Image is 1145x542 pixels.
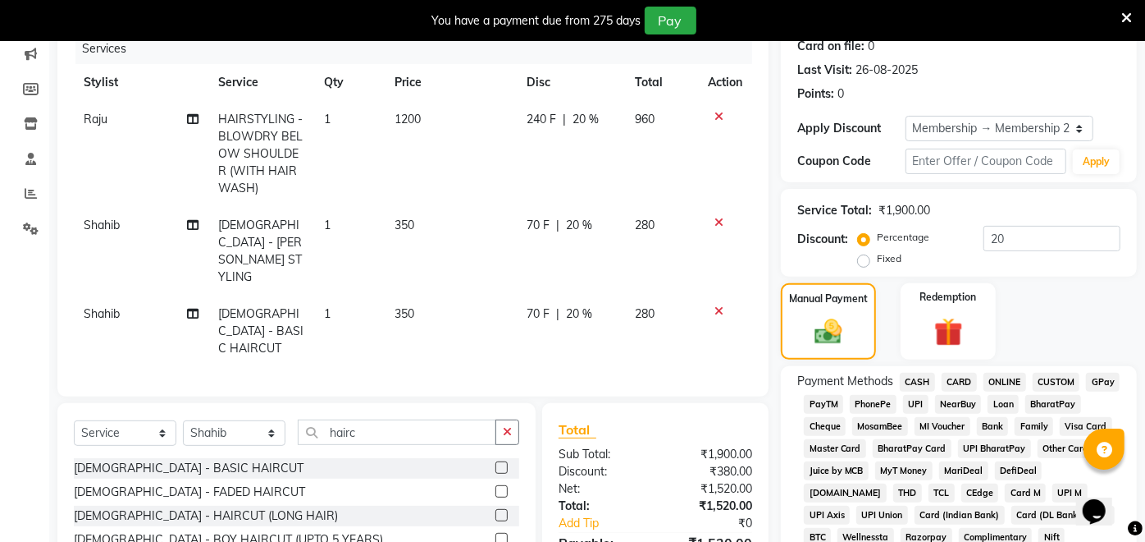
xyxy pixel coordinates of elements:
[74,484,305,501] div: [DEMOGRAPHIC_DATA] - FADED HAIRCUT
[1076,476,1129,526] iframe: chat widget
[920,290,977,305] label: Redemption
[797,120,905,137] div: Apply Discount
[645,7,696,34] button: Pay
[988,395,1019,414] span: Loan
[1086,373,1120,392] span: GPay
[797,373,893,390] span: Payment Methods
[1025,395,1081,414] span: BharatPay
[546,498,655,515] div: Total:
[218,218,302,284] span: [DEMOGRAPHIC_DATA] - [PERSON_NAME] STYLING
[432,12,641,30] div: You have a payment due from 275 days
[797,231,848,248] div: Discount:
[878,202,930,219] div: ₹1,900.00
[893,484,922,503] span: THD
[84,218,120,232] span: Shahib
[75,34,764,64] div: Services
[395,218,414,232] span: 350
[868,38,874,55] div: 0
[527,111,557,128] span: 240 F
[797,85,834,103] div: Points:
[567,305,593,323] span: 20 %
[546,446,655,463] div: Sub Total:
[655,480,764,498] div: ₹1,520.00
[983,373,1026,392] span: ONLINE
[855,62,918,79] div: 26-08-2025
[797,62,852,79] div: Last Visit:
[324,306,331,321] span: 1
[84,306,120,321] span: Shahib
[314,64,385,101] th: Qty
[218,112,303,195] span: HAIRSTYLING - BLOWDRY BELOW SHOULDER (WITH HAIRWASH)
[797,202,872,219] div: Service Total:
[636,306,655,321] span: 280
[852,417,908,436] span: MosamBee
[915,417,970,436] span: MI Voucher
[877,230,929,245] label: Percentage
[527,217,550,234] span: 70 F
[698,64,752,101] th: Action
[804,395,843,414] span: PayTM
[928,484,955,503] span: TCL
[1038,439,1098,458] span: Other Cards
[567,217,593,234] span: 20 %
[1015,417,1053,436] span: Family
[935,395,982,414] span: NearBuy
[557,217,560,234] span: |
[856,506,908,525] span: UPI Union
[636,112,655,126] span: 960
[559,421,596,439] span: Total
[385,64,517,101] th: Price
[873,439,951,458] span: BharatPay Card
[797,153,905,170] div: Coupon Code
[74,508,338,525] div: [DEMOGRAPHIC_DATA] - HAIRCUT (LONG HAIR)
[636,218,655,232] span: 280
[942,373,977,392] span: CARD
[995,462,1042,480] span: DefiDeal
[324,112,331,126] span: 1
[900,373,935,392] span: CASH
[74,460,303,477] div: [DEMOGRAPHIC_DATA] - BASIC HAIRCUT
[939,462,988,480] span: MariDeal
[958,439,1031,458] span: UPI BharatPay
[906,149,1067,174] input: Enter Offer / Coupon Code
[961,484,999,503] span: CEdge
[546,463,655,480] div: Discount:
[563,111,567,128] span: |
[797,38,864,55] div: Card on file:
[977,417,1009,436] span: Bank
[915,506,1005,525] span: Card (Indian Bank)
[804,439,866,458] span: Master Card
[573,111,600,128] span: 20 %
[673,515,764,532] div: ₹0
[218,306,303,356] span: [DEMOGRAPHIC_DATA] - BASIC HAIRCUT
[546,515,673,532] a: Add Tip
[806,316,851,347] img: _cash.svg
[395,306,414,321] span: 350
[84,112,107,126] span: Raju
[74,64,208,101] th: Stylist
[1073,149,1120,174] button: Apply
[324,218,331,232] span: 1
[850,395,896,414] span: PhonePe
[875,462,933,480] span: MyT Money
[789,292,868,306] label: Manual Payment
[546,480,655,498] div: Net:
[804,484,887,503] span: [DOMAIN_NAME]
[804,506,850,525] span: UPI Axis
[655,446,764,463] div: ₹1,900.00
[903,395,928,414] span: UPI
[1052,484,1088,503] span: UPI M
[1033,373,1080,392] span: CUSTOM
[1011,506,1087,525] span: Card (DL Bank)
[925,315,972,351] img: _gift.svg
[655,498,764,515] div: ₹1,520.00
[804,462,869,480] span: Juice by MCB
[395,112,421,126] span: 1200
[1005,484,1046,503] span: Card M
[837,85,844,103] div: 0
[298,420,496,445] input: Search or Scan
[626,64,699,101] th: Total
[527,305,550,323] span: 70 F
[655,463,764,480] div: ₹380.00
[877,251,901,266] label: Fixed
